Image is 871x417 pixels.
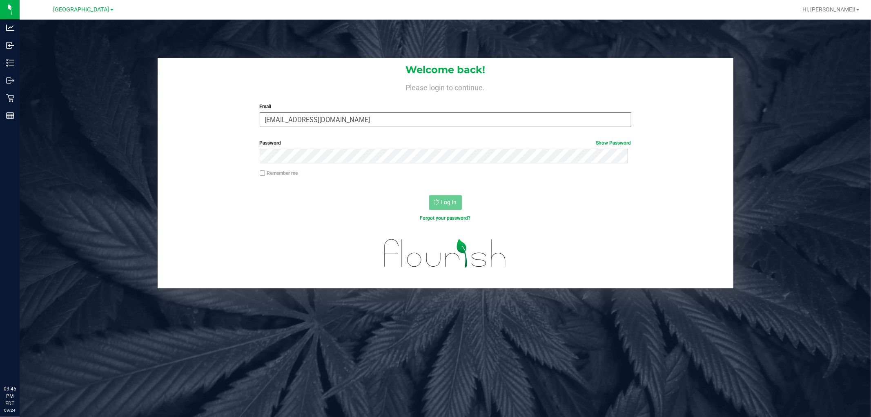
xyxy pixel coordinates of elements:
[260,170,265,176] input: Remember me
[4,385,16,407] p: 03:45 PM EDT
[6,59,14,67] inline-svg: Inventory
[429,195,462,210] button: Log In
[802,6,855,13] span: Hi, [PERSON_NAME]!
[441,199,457,205] span: Log In
[260,169,298,177] label: Remember me
[6,41,14,49] inline-svg: Inbound
[260,140,281,146] span: Password
[6,94,14,102] inline-svg: Retail
[420,215,471,221] a: Forgot your password?
[260,103,631,110] label: Email
[158,65,733,75] h1: Welcome back!
[596,140,631,146] a: Show Password
[4,407,16,413] p: 09/24
[53,6,109,13] span: [GEOGRAPHIC_DATA]
[6,24,14,32] inline-svg: Analytics
[6,111,14,120] inline-svg: Reports
[158,82,733,91] h4: Please login to continue.
[373,230,517,277] img: flourish_logo.svg
[6,76,14,85] inline-svg: Outbound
